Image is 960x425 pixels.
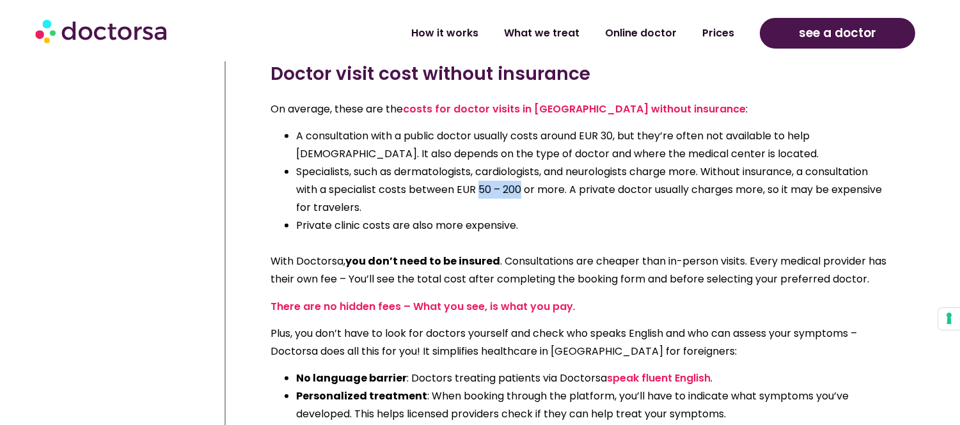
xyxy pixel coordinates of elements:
strong: you don’t need to be insured [345,254,500,268]
li: Private clinic costs are also more expensive. [296,217,889,252]
p: On average, these are the : [271,100,889,118]
p: With Doctorsa, . Consultations are cheaper than in-person visits. Every medical provider has thei... [271,252,889,288]
h3: Doctor visit cost without insurance [271,61,889,88]
button: Your consent preferences for tracking technologies [938,308,960,330]
a: What we treat [491,19,592,48]
a: costs for doctor visits in [GEOGRAPHIC_DATA] without insurance [403,102,746,116]
a: Prices [689,19,747,48]
a: Online doctor [592,19,689,48]
a: There are no hidden fees – What you see, is what you pay [271,299,573,314]
span: see a doctor [799,23,876,43]
a: How it works [398,19,491,48]
li: A consultation with a public doctor usually costs around EUR 30, but they’re often not available ... [296,127,889,163]
li: Specialists, such as dermatologists, cardiologists, and neurologists charge more. Without insuran... [296,163,889,217]
strong: Personalized treatment [296,389,427,403]
strong: No language barrier [296,371,407,385]
a: speak fluent English [607,371,711,385]
a: see a doctor [760,18,915,49]
li: : Doctors treating patients via Doctorsa . [296,369,889,387]
p: Plus, you don’t have to look for doctors yourself and check who speaks English and who can assess... [271,325,889,360]
li: : When booking through the platform, you’ll have to indicate what symptoms you’ve developed. This... [296,387,889,423]
nav: Menu [253,19,747,48]
p: . [271,298,889,316]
